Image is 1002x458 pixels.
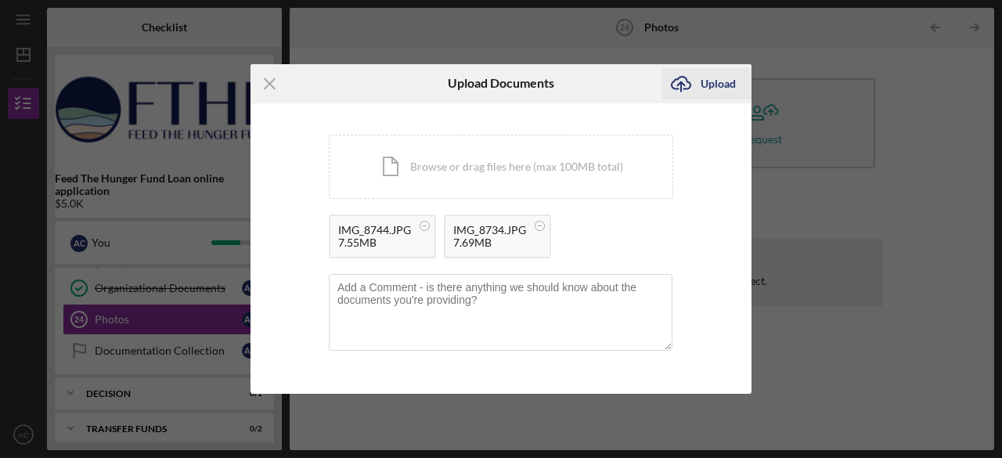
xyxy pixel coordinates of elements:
h6: Upload Documents [448,76,554,90]
div: 7.55MB [338,236,411,249]
div: Upload [701,68,736,99]
button: Upload [661,68,751,99]
div: IMG_8744.JPG [338,224,411,236]
div: IMG_8734.JPG [453,224,526,236]
div: 7.69MB [453,236,526,249]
